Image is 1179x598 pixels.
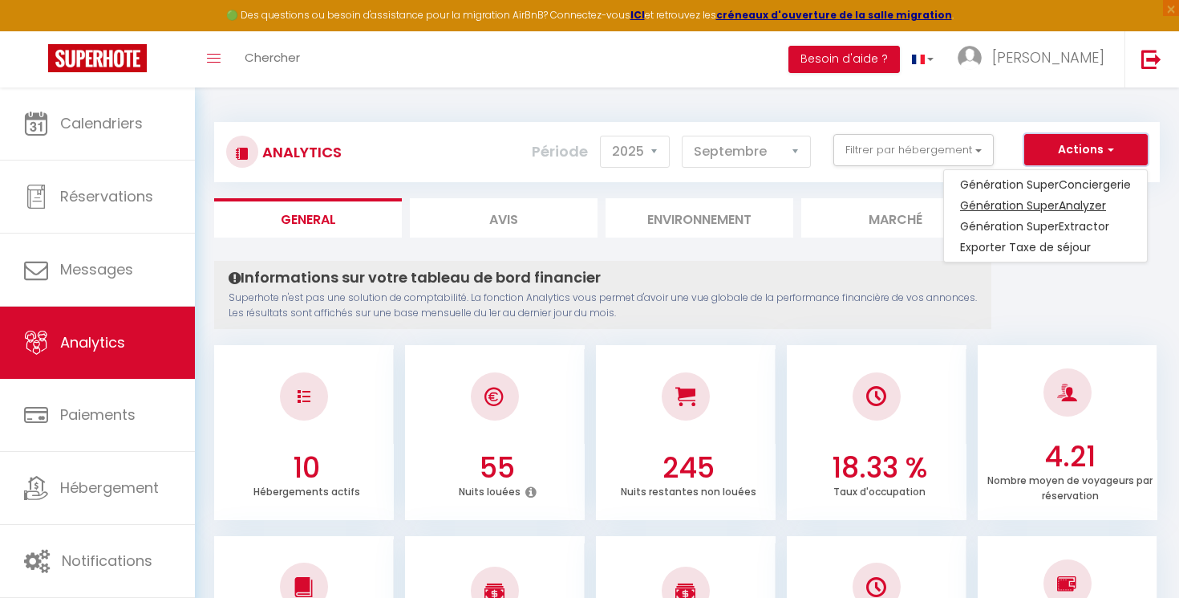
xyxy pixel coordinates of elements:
[62,551,152,571] span: Notifications
[60,259,133,279] span: Messages
[946,31,1124,87] a: ... [PERSON_NAME]
[630,8,645,22] a: ICI
[60,113,143,133] span: Calendriers
[459,482,521,498] p: Nuits louées
[987,440,1153,474] h3: 4.21
[1141,49,1161,69] img: logout
[606,198,793,238] li: Environnement
[258,134,342,170] h3: Analytics
[801,198,989,238] li: Marché
[605,451,772,485] h3: 245
[532,134,588,169] label: Période
[944,195,1147,216] a: Génération SuperAnalyzer
[796,451,962,485] h3: 18.33 %
[233,31,312,87] a: Chercher
[944,216,1147,237] a: Génération SuperExtractor
[229,291,977,321] p: Superhote n'est pas une solution de comptabilité. La fonction Analytics vous permet d'avoir une v...
[716,8,952,22] a: créneaux d'ouverture de la salle migration
[1057,574,1077,593] img: NO IMAGE
[60,332,125,352] span: Analytics
[1024,134,1148,166] button: Actions
[987,470,1153,502] p: Nombre moyen de voyageurs par réservation
[621,482,756,498] p: Nuits restantes non louées
[60,478,159,498] span: Hébergement
[1111,526,1167,586] iframe: Chat
[298,390,310,403] img: NO IMAGE
[229,269,977,287] h4: Informations sur votre tableau de bord financier
[833,134,994,166] button: Filtrer par hébergement
[410,198,598,238] li: Avis
[414,451,581,485] h3: 55
[788,46,900,73] button: Besoin d'aide ?
[60,186,153,206] span: Réservations
[48,44,147,72] img: Super Booking
[13,6,61,55] button: Ouvrir le widget de chat LiveChat
[958,46,982,70] img: ...
[223,451,390,485] h3: 10
[253,482,360,498] p: Hébergements actifs
[214,198,402,238] li: General
[245,49,300,66] span: Chercher
[60,405,136,425] span: Paiements
[944,237,1147,258] a: Exporter Taxe de séjour
[833,482,926,498] p: Taux d'occupation
[944,174,1147,195] a: Génération SuperConciergerie
[866,577,886,597] img: NO IMAGE
[992,47,1104,67] span: [PERSON_NAME]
